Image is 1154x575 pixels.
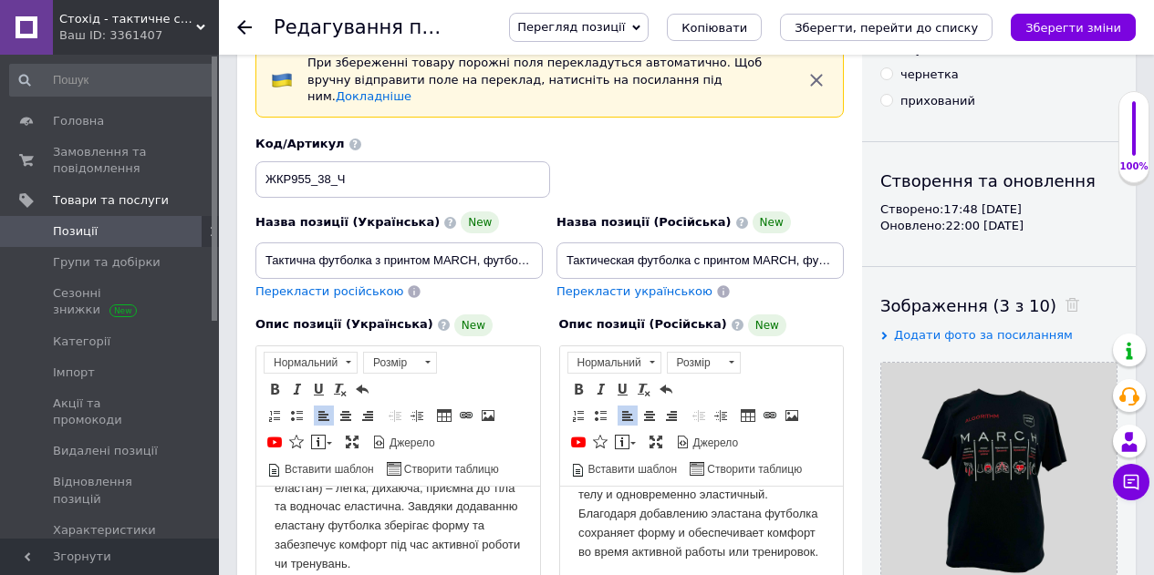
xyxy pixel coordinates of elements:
[336,89,411,103] a: Докладніше
[59,11,196,27] span: Стохід - тактичне спорядження
[456,406,476,426] a: Вставити/Редагувати посилання (Ctrl+L)
[556,242,844,279] input: Наприклад, H&M жіноча сукня зелена 38 розмір вечірня максі з блискітками
[661,406,681,426] a: По правому краю
[586,462,678,477] span: Вставити шаблон
[704,462,802,477] span: Створити таблицю
[264,352,358,374] a: Нормальний
[568,458,681,478] a: Вставити шаблон
[53,443,158,459] span: Видалені позиції
[314,406,334,426] a: По лівому краю
[782,406,802,426] a: Зображення
[880,294,1118,317] div: Зображення (3 з 10)
[282,462,374,477] span: Вставити шаблон
[681,21,747,35] span: Копіювати
[53,395,169,428] span: Акції та промокоди
[401,462,499,477] span: Створити таблицю
[568,432,588,452] a: Додати відео з YouTube
[59,27,219,44] div: Ваш ID: 3361407
[668,353,723,373] span: Розмір
[18,87,265,182] p: На передней части нанесена качественная DTF-печать с надписью M.A.R.C.H. и иллюстративные пиктогр...
[265,458,377,478] a: Вставити шаблон
[53,113,104,129] span: Головна
[307,56,762,103] span: При збереженні товару порожні поля перекладуться автоматично. Щоб вручну відправити поле на перек...
[53,522,156,539] span: Характеристики
[53,192,169,209] span: Товари та послуги
[556,215,732,229] span: Назва позиції (Російська)
[53,474,169,507] span: Відновлення позицій
[53,285,169,318] span: Сезонні знижки
[53,223,98,240] span: Позиції
[384,458,502,478] a: Створити таблицю
[880,218,1118,234] div: Оновлено: 22:00 [DATE]
[434,406,454,426] a: Таблиця
[1118,91,1149,183] div: 100% Якість заповнення
[711,406,731,426] a: Збільшити відступ
[265,353,339,373] span: Нормальний
[568,353,643,373] span: Нормальний
[53,365,95,381] span: Імпорт
[363,352,437,374] a: Розмір
[9,64,215,97] input: Пошук
[689,406,709,426] a: Зменшити відступ
[567,352,661,374] a: Нормальний
[646,432,666,452] a: Максимізувати
[656,379,676,399] a: Повернути (Ctrl+Z)
[255,317,433,331] span: Опис позиції (Українська)
[18,99,265,194] p: На передній частині нанесено якісний DTF-друк із надписом M.A.R.C.H. та ілюстративними піктограма...
[53,334,110,350] span: Категорії
[691,436,739,451] span: Джерело
[1025,21,1121,35] i: Зберегти зміни
[639,406,660,426] a: По центру
[387,436,435,451] span: Джерело
[286,379,307,399] a: Курсив (Ctrl+I)
[900,93,975,109] div: прихований
[795,21,978,35] i: Зберегти, перейти до списку
[18,194,265,289] p: На передней части нанесена качественная DTF-печать с надписью M.A.R.C.H. и иллюстративные пиктогр...
[461,211,499,233] span: New
[454,314,493,336] span: New
[18,206,265,225] p: Особливості:
[53,144,169,177] span: Замовлення та повідомлення
[478,406,498,426] a: Зображення
[342,432,362,452] a: Максимізувати
[568,406,588,426] a: Вставити/видалити нумерований список
[634,379,654,399] a: Видалити форматування
[1011,14,1136,41] button: Зберегти зміни
[1113,464,1149,500] button: Чат з покупцем
[255,137,345,150] span: Код/Артикул
[255,284,403,298] span: Перекласти російською
[308,379,328,399] a: Підкреслений (Ctrl+U)
[667,352,741,374] a: Розмір
[590,406,610,426] a: Вставити/видалити маркований список
[590,379,610,399] a: Курсив (Ctrl+I)
[336,406,356,426] a: По центру
[364,353,419,373] span: Розмір
[352,379,372,399] a: Повернути (Ctrl+Z)
[760,406,780,426] a: Вставити/Редагувати посилання (Ctrl+L)
[369,432,438,452] a: Джерело
[900,67,959,83] div: чернетка
[753,211,791,233] span: New
[237,20,252,35] div: Повернутися назад
[255,242,543,279] input: Наприклад, H&M жіноча сукня зелена 38 розмір вечірня максі з блискітками
[255,215,440,229] span: Назва позиції (Українська)
[568,379,588,399] a: Жирний (Ctrl+B)
[673,432,742,452] a: Джерело
[265,406,285,426] a: Вставити/видалити нумерований список
[618,406,638,426] a: По лівому краю
[517,20,625,34] span: Перегляд позиції
[880,169,1118,192] div: Створення та оновлення
[407,406,427,426] a: Збільшити відступ
[330,379,350,399] a: Видалити форматування
[748,314,786,336] span: New
[667,14,762,41] button: Копіювати
[265,432,285,452] a: Додати відео з YouTube
[880,201,1118,218] div: Створено: 17:48 [DATE]
[687,458,805,478] a: Створити таблицю
[286,406,307,426] a: Вставити/видалити маркований список
[1119,160,1149,173] div: 100%
[358,406,378,426] a: По правому краю
[612,432,639,452] a: Вставити повідомлення
[265,379,285,399] a: Жирний (Ctrl+B)
[271,69,293,91] img: :flag-ua:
